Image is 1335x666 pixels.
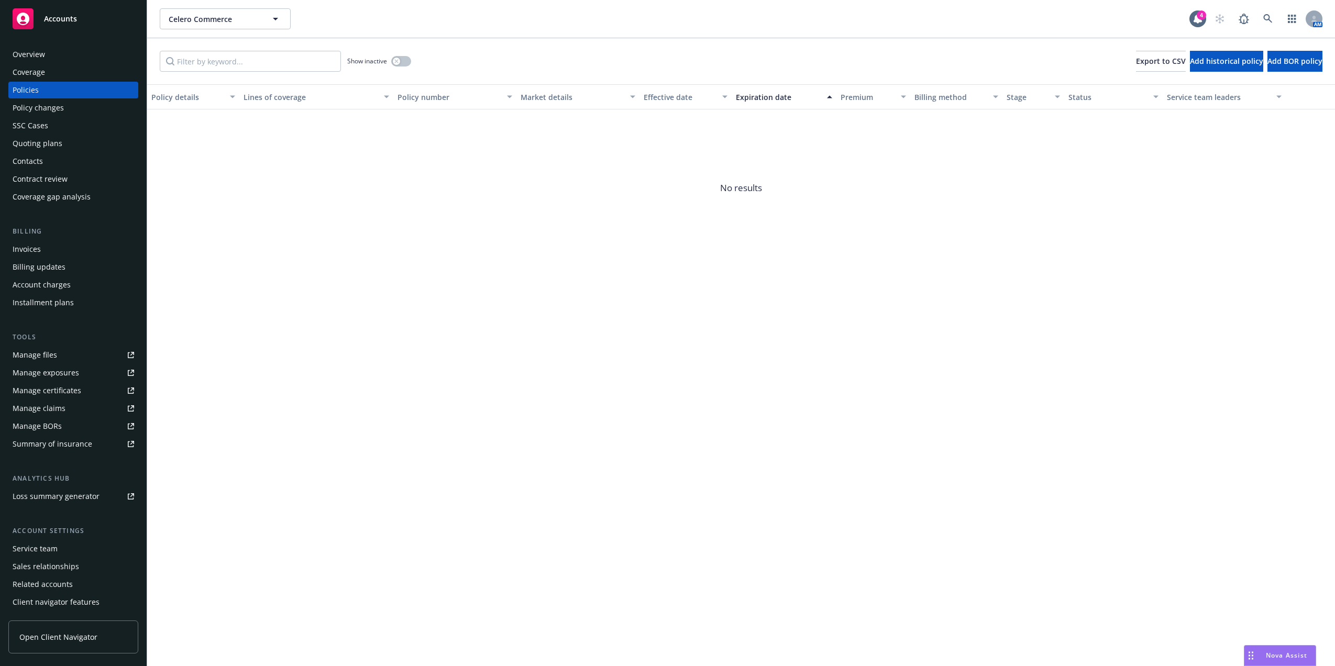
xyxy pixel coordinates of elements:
a: SSC Cases [8,117,138,134]
div: SSC Cases [13,117,48,134]
div: Drag to move [1244,646,1257,665]
div: Policy number [398,92,501,103]
span: Show inactive [347,57,387,65]
div: Effective date [644,92,716,103]
span: Accounts [44,15,77,23]
div: Billing [8,226,138,237]
a: Manage certificates [8,382,138,399]
button: Expiration date [732,84,836,109]
a: Coverage [8,64,138,81]
button: Lines of coverage [239,84,393,109]
button: Policy details [147,84,239,109]
a: Policy changes [8,99,138,116]
a: Account charges [8,276,138,293]
div: Account charges [13,276,71,293]
a: Coverage gap analysis [8,188,138,205]
div: Account settings [8,526,138,536]
span: Add BOR policy [1267,56,1322,66]
a: Client access [8,612,138,628]
button: Market details [516,84,639,109]
a: Summary of insurance [8,436,138,452]
button: Nova Assist [1244,645,1316,666]
a: Manage BORs [8,418,138,435]
div: Coverage [13,64,45,81]
a: Sales relationships [8,558,138,575]
div: Coverage gap analysis [13,188,91,205]
div: Manage files [13,347,57,363]
div: Contract review [13,171,68,187]
div: Quoting plans [13,135,62,152]
div: Related accounts [13,576,73,593]
input: Filter by keyword... [160,51,341,72]
a: Billing updates [8,259,138,275]
div: Lines of coverage [244,92,378,103]
button: Status [1064,84,1163,109]
button: Billing method [910,84,1002,109]
div: Loss summary generator [13,488,100,505]
div: Status [1068,92,1147,103]
a: Client navigator features [8,594,138,611]
div: 4 [1197,10,1206,20]
div: Tools [8,332,138,342]
div: Stage [1007,92,1049,103]
div: Client access [13,612,58,628]
div: Manage BORs [13,418,62,435]
button: Policy number [393,84,516,109]
div: Billing method [914,92,987,103]
button: Stage [1002,84,1064,109]
div: Overview [13,46,45,63]
div: Policies [13,82,39,98]
a: Manage exposures [8,364,138,381]
a: Contract review [8,171,138,187]
div: Sales relationships [13,558,79,575]
button: Add BOR policy [1267,51,1322,72]
span: No results [147,109,1335,267]
div: Market details [521,92,624,103]
a: Loss summary generator [8,488,138,505]
div: Service team [13,540,58,557]
span: Nova Assist [1266,651,1307,660]
div: Invoices [13,241,41,258]
div: Expiration date [736,92,821,103]
div: Premium [841,92,895,103]
div: Contacts [13,153,43,170]
div: Manage certificates [13,382,81,399]
button: Service team leaders [1163,84,1286,109]
a: Search [1257,8,1278,29]
button: Effective date [639,84,732,109]
button: Premium [836,84,910,109]
span: Add historical policy [1190,56,1263,66]
div: Summary of insurance [13,436,92,452]
button: Export to CSV [1136,51,1186,72]
div: Analytics hub [8,473,138,484]
span: Celero Commerce [169,14,259,25]
div: Service team leaders [1167,92,1270,103]
a: Accounts [8,4,138,34]
a: Service team [8,540,138,557]
a: Policies [8,82,138,98]
a: Quoting plans [8,135,138,152]
a: Invoices [8,241,138,258]
button: Add historical policy [1190,51,1263,72]
a: Manage files [8,347,138,363]
a: Related accounts [8,576,138,593]
a: Report a Bug [1233,8,1254,29]
a: Manage claims [8,400,138,417]
div: Manage exposures [13,364,79,381]
div: Manage claims [13,400,65,417]
a: Switch app [1282,8,1303,29]
a: Installment plans [8,294,138,311]
span: Open Client Navigator [19,631,97,642]
div: Billing updates [13,259,65,275]
div: Installment plans [13,294,74,311]
a: Start snowing [1209,8,1230,29]
div: Client navigator features [13,594,100,611]
span: Export to CSV [1136,56,1186,66]
div: Policy details [151,92,224,103]
a: Contacts [8,153,138,170]
button: Celero Commerce [160,8,291,29]
a: Overview [8,46,138,63]
div: Policy changes [13,99,64,116]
